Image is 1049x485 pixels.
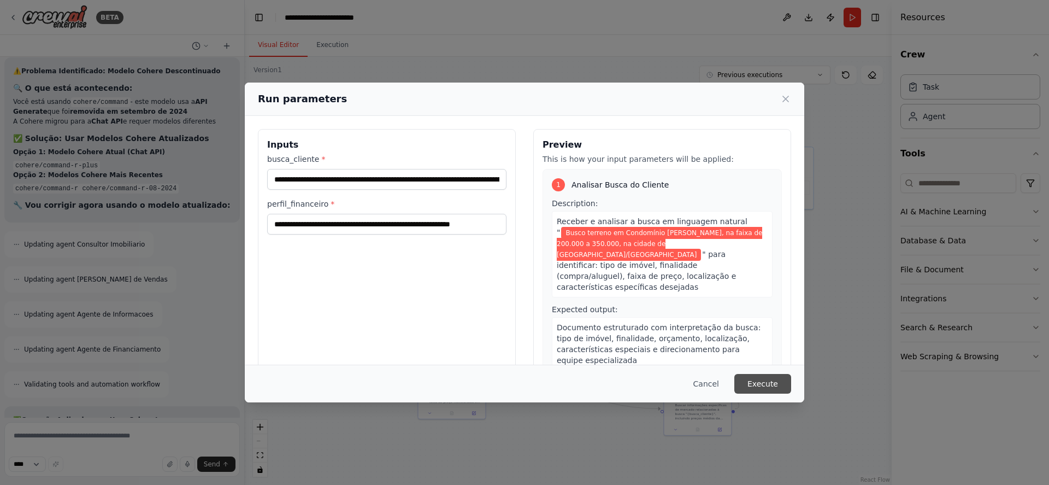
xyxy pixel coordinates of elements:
[557,227,762,261] span: Variable: busca_cliente
[557,250,736,291] span: " para identificar: tipo de imóvel, finalidade (compra/aluguel), faixa de preço, localização e ca...
[543,138,782,151] h3: Preview
[543,154,782,165] p: This is how your input parameters will be applied:
[267,198,506,209] label: perfil_financeiro
[267,154,506,165] label: busca_cliente
[685,374,728,394] button: Cancel
[552,305,618,314] span: Expected output:
[734,374,791,394] button: Execute
[552,199,598,208] span: Description:
[258,91,347,107] h2: Run parameters
[552,178,565,191] div: 1
[557,217,747,237] span: Receber e analisar a busca em linguagem natural "
[571,179,669,190] span: Analisar Busca do Cliente
[557,323,761,365] span: Documento estruturado com interpretação da busca: tipo de imóvel, finalidade, orçamento, localiza...
[267,138,506,151] h3: Inputs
